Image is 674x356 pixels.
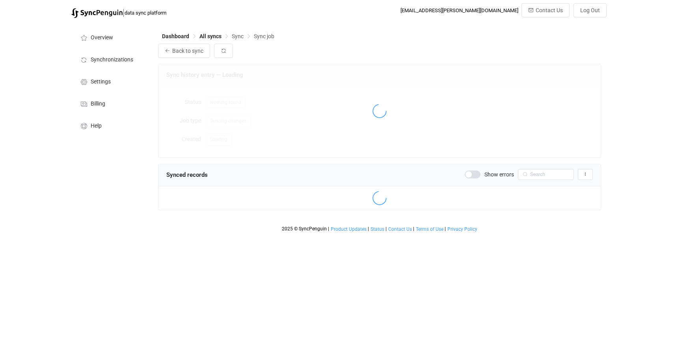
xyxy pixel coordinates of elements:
a: Product Updates [330,226,367,232]
span: | [385,226,387,232]
span: Synchronizations [91,57,133,63]
span: All syncs [199,33,222,39]
button: Log Out [573,3,607,17]
span: Billing [91,101,105,107]
span: | [328,226,329,232]
a: Status [370,226,385,232]
input: Search [518,169,574,180]
a: Billing [71,92,150,114]
a: Synchronizations [71,48,150,70]
span: | [445,226,446,232]
a: Privacy Policy [447,226,478,232]
span: Product Updates [331,226,367,232]
span: data sync platform [125,10,166,16]
button: Back to sync [158,44,210,58]
span: Sync job [254,33,274,39]
span: Show errors [484,172,514,177]
button: Contact Us [521,3,570,17]
a: Overview [71,26,150,48]
span: Synced records [166,171,208,178]
div: [EMAIL_ADDRESS][PERSON_NAME][DOMAIN_NAME] [400,7,518,13]
img: syncpenguin.svg [71,8,123,18]
a: |data sync platform [71,7,166,18]
a: Settings [71,70,150,92]
span: Back to sync [172,48,203,54]
span: 2025 © SyncPenguin [282,226,327,232]
span: Help [91,123,102,129]
div: Breadcrumb [162,33,274,39]
span: | [413,226,414,232]
span: | [368,226,369,232]
span: Overview [91,35,113,41]
span: Sync [232,33,244,39]
span: Dashboard [162,33,189,39]
span: Contact Us [536,7,563,13]
a: Terms of Use [415,226,444,232]
span: Log Out [580,7,600,13]
span: Settings [91,79,111,85]
a: Contact Us [388,226,412,232]
span: | [123,7,125,18]
a: Help [71,114,150,136]
span: Terms of Use [416,226,443,232]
